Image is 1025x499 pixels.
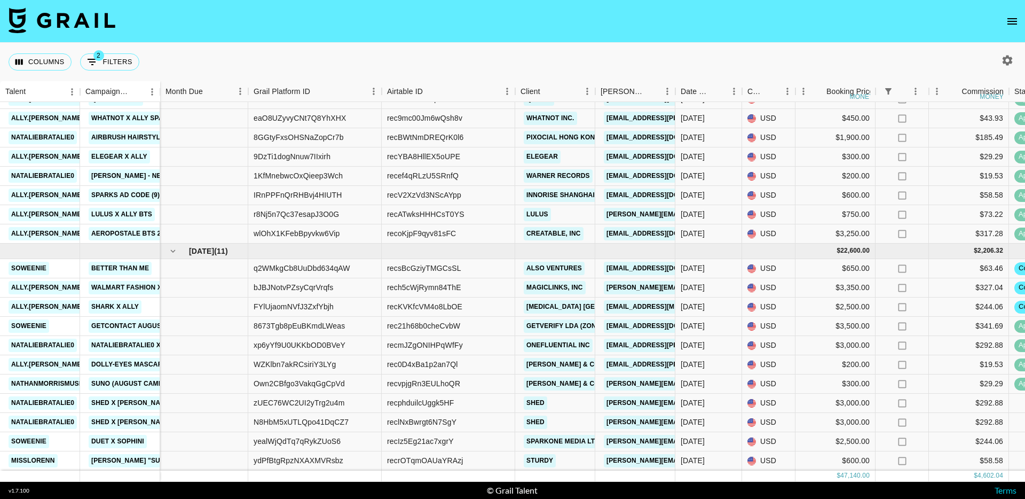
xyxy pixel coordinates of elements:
a: [EMAIL_ADDRESS][PERSON_NAME][DOMAIN_NAME] [604,112,778,125]
a: [PERSON_NAME][EMAIL_ADDRESS][PERSON_NAME][DOMAIN_NAME] [604,208,833,221]
a: Dolly-Eyes Mascara [89,358,170,371]
a: [PERSON_NAME] & Co LLC [524,377,617,391]
div: $200.00 [795,167,876,186]
div: $29.29 [929,375,1009,394]
div: USD [742,394,795,413]
div: $317.28 [929,224,1009,244]
div: Currency [742,81,795,102]
div: $ [837,246,840,255]
div: recrOTqmOAUaYRAzj [387,455,463,466]
div: 8GGtyFxsOHSNaZopCr7b [254,132,344,143]
a: [PERSON_NAME][EMAIL_ADDRESS][PERSON_NAME][DOMAIN_NAME] [604,281,833,294]
button: Sort [947,84,961,99]
div: $58.58 [929,186,1009,205]
div: $1,900.00 [795,128,876,147]
div: $341.69 [929,317,1009,336]
div: USD [742,224,795,244]
a: [PERSON_NAME][EMAIL_ADDRESS][PERSON_NAME][DOMAIN_NAME] [604,396,833,410]
a: Shark x Ally [89,300,141,314]
div: USD [742,278,795,298]
button: Sort [129,84,144,99]
div: $63.46 [929,259,1009,278]
div: $19.53 [929,167,1009,186]
a: [PERSON_NAME] "Sugar Sweet" [89,454,206,467]
div: 8/5/2025 [681,417,705,427]
div: rec0D4xBa1p2an7Ql [387,359,458,370]
div: USD [742,205,795,224]
div: Talent [5,81,26,102]
a: Pixocial Hong Kong Limited [524,131,630,144]
a: Also Ventures [524,262,585,275]
div: 7/15/2025 [681,132,705,143]
button: Sort [644,84,659,99]
div: 7/13/2025 [681,190,705,200]
div: USD [742,375,795,394]
div: v 1.7.100 [9,487,29,494]
a: MagicLinks, Inc [524,281,586,294]
a: Sparks Ad Code (9) [89,189,162,202]
div: WZKlbn7akRCsiriY3LYg [254,359,336,370]
a: ally.[PERSON_NAME] [9,150,86,163]
div: USD [742,186,795,205]
a: ally.[PERSON_NAME] [9,112,86,125]
div: $58.58 [929,451,1009,471]
button: hide children [165,244,180,259]
div: 1KfMnebwcOxQieep3Wch [254,170,343,181]
div: 8/5/2025 [681,282,705,293]
button: Sort [764,84,779,99]
span: [DATE] [189,246,214,256]
a: ally.[PERSON_NAME] [9,227,86,240]
button: Show filters [881,84,896,99]
a: Shed x [PERSON_NAME] September [89,396,217,410]
div: reclNxBwrgt6N7SgY [387,417,456,427]
div: USD [742,109,795,128]
a: Warner Records [524,169,593,183]
div: 47,140.00 [840,471,870,480]
a: [PERSON_NAME][EMAIL_ADDRESS][PERSON_NAME][DOMAIN_NAME] [604,377,833,391]
div: $244.06 [929,298,1009,317]
div: $292.88 [929,413,1009,432]
div: bJBJNotvPZsyCqrVrqfs [254,282,334,293]
button: Sort [203,84,218,99]
div: $185.49 [929,128,1009,147]
div: Date Created [681,81,711,102]
div: 8673Tgb8pEuBKmdLWeas [254,321,345,331]
div: $3,000.00 [795,413,876,432]
a: [EMAIL_ADDRESS][DOMAIN_NAME] [604,319,723,333]
div: Campaign (Type) [85,81,129,102]
a: Whatnot x Ally sparks code [89,112,200,125]
button: Menu [366,83,382,99]
div: recsBcGziyTMGCsSL [387,263,461,274]
div: 2,206.32 [977,246,1003,255]
a: [EMAIL_ADDRESS][DOMAIN_NAME] [604,169,723,183]
a: misslorenn [9,454,58,467]
div: 8/25/2025 [681,455,705,466]
a: nataliebratalie0 [9,416,77,429]
a: OneFluential Inc [524,339,593,352]
button: Show filters [80,53,139,71]
a: GetContact August x Sophini [89,319,203,333]
div: Client [515,81,595,102]
button: Menu [795,83,811,99]
button: Menu [908,83,924,99]
a: [EMAIL_ADDRESS][MEDICAL_DATA][DOMAIN_NAME] [604,300,778,314]
button: Menu [779,83,795,99]
button: Menu [499,83,515,99]
div: 8/11/2025 [681,340,705,350]
span: ( 11 ) [214,246,228,256]
button: Menu [726,83,742,99]
div: Grail Platform ID [248,81,382,102]
a: ally.[PERSON_NAME] [9,208,86,221]
div: r8Nj5n7Qc37esapJ3O0G [254,209,339,220]
div: $ [837,471,840,480]
div: recBWtNmDREQrK0l6 [387,132,463,143]
a: Duet x Sophini [89,435,147,448]
a: ally.[PERSON_NAME] [9,358,86,371]
div: recmJZgONIHPqWfFy [387,340,463,350]
div: $600.00 [795,451,876,471]
div: $3,250.00 [795,224,876,244]
div: 9DzTi1dogNnuw7IIxirh [254,151,330,162]
div: $2,500.00 [795,432,876,451]
a: Better Than Me [89,262,152,275]
a: Terms [995,485,1016,495]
